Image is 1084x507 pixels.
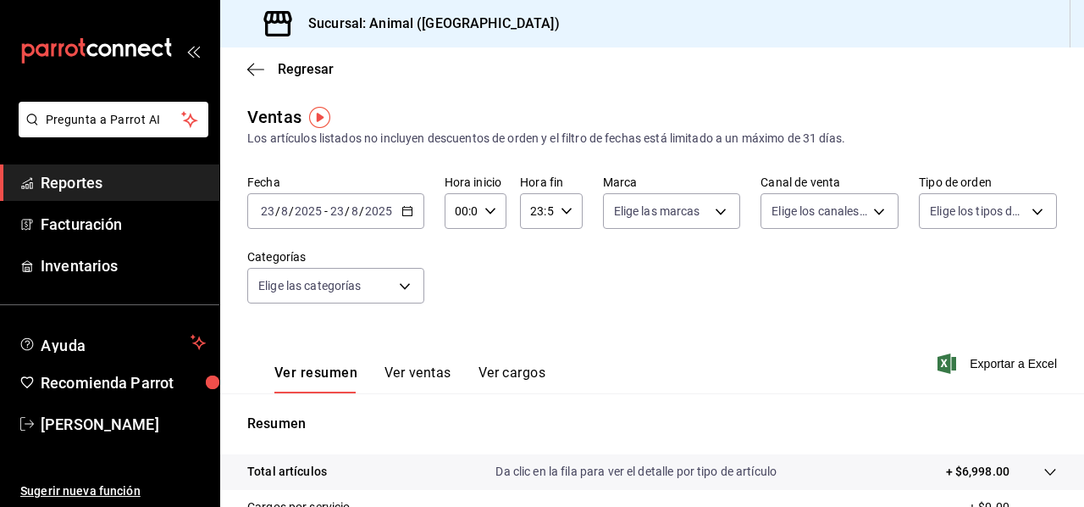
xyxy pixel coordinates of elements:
[289,204,294,218] span: /
[41,213,206,236] span: Facturación
[46,111,182,129] span: Pregunta a Parrot AI
[294,204,323,218] input: ----
[247,104,301,130] div: Ventas
[260,204,275,218] input: --
[919,176,1057,188] label: Tipo de orden
[760,176,899,188] label: Canal de venta
[445,176,506,188] label: Hora inicio
[247,61,334,77] button: Regresar
[772,203,867,220] span: Elige los canales de venta
[359,204,364,218] span: /
[275,204,280,218] span: /
[258,277,362,294] span: Elige las categorías
[324,204,328,218] span: -
[247,251,424,263] label: Categorías
[247,414,1057,434] p: Resumen
[495,463,777,481] p: Da clic en la fila para ver el detalle por tipo de artículo
[364,204,393,218] input: ----
[280,204,289,218] input: --
[329,204,345,218] input: --
[345,204,350,218] span: /
[20,482,206,500] span: Sugerir nueva función
[603,176,741,188] label: Marca
[274,365,357,393] button: Ver resumen
[614,203,700,220] span: Elige las marcas
[19,102,208,137] button: Pregunta a Parrot AI
[41,371,206,394] span: Recomienda Parrot
[41,413,206,436] span: [PERSON_NAME]
[309,107,330,128] img: Tooltip marker
[247,463,327,481] p: Total artículos
[520,176,582,188] label: Hora fin
[12,123,208,141] a: Pregunta a Parrot AI
[247,176,424,188] label: Fecha
[351,204,359,218] input: --
[278,61,334,77] span: Regresar
[41,171,206,194] span: Reportes
[384,365,451,393] button: Ver ventas
[274,365,545,393] div: navigation tabs
[41,254,206,277] span: Inventarios
[930,203,1026,220] span: Elige los tipos de orden
[946,463,1009,481] p: + $6,998.00
[186,44,200,58] button: open_drawer_menu
[247,130,1057,148] div: Los artículos listados no incluyen descuentos de orden y el filtro de fechas está limitado a un m...
[478,365,546,393] button: Ver cargos
[41,332,184,353] span: Ayuda
[295,14,560,34] h3: Sucursal: Animal ([GEOGRAPHIC_DATA])
[941,354,1057,374] button: Exportar a Excel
